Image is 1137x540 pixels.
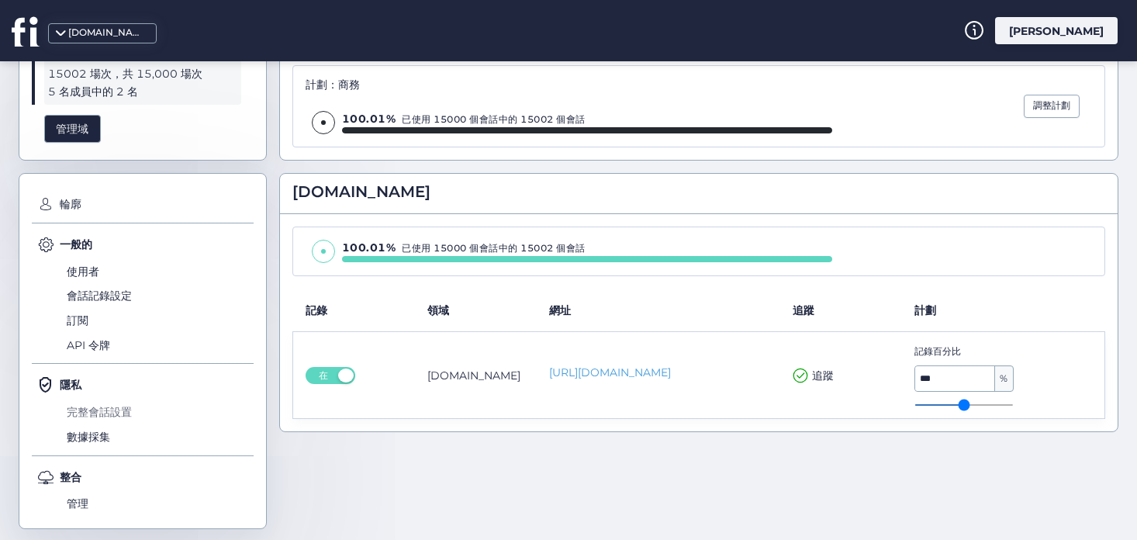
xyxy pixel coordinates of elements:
font: [DOMAIN_NAME] [427,369,520,383]
font: 追蹤 [812,369,834,382]
font: 100.01% [342,112,396,126]
font: 整合 [60,470,81,484]
font: [URL][DOMAIN_NAME] [549,365,671,379]
font: [PERSON_NAME] [1009,24,1104,38]
font: 記錄 [306,303,327,317]
font: 輪廓 [60,197,81,211]
a: [URL][DOMAIN_NAME] [549,365,768,381]
font: 調整計劃 [1033,99,1070,111]
font: 會話記錄設定 [67,289,132,303]
font: [DOMAIN_NAME] [292,182,430,201]
font: 在 [319,369,328,381]
font: 已使用 15000 個會話中的 15002 個會話 [402,242,586,254]
font: 完整會話設置 [67,405,132,419]
font: 訂閱 [67,313,88,327]
font: 網址 [549,303,571,317]
font: 追蹤 [793,303,814,317]
font: [DOMAIN_NAME] [68,26,150,38]
font: 使用者 [67,265,99,279]
font: 記錄百分比 [914,345,961,357]
font: API 令牌 [67,338,110,352]
font: 15002 場次，共 15,000 場次 [48,67,202,81]
font: 隱私 [60,378,81,392]
font: 管理域 [56,122,88,136]
font: % [1000,372,1007,384]
font: 數據採集 [67,430,110,444]
font: 領域 [427,303,449,317]
button: 調整計劃 [1024,95,1080,118]
button: 在 [306,367,355,384]
font: 已使用 15000 個會話中的 15002 個會話 [402,113,586,125]
font: 計劃：商務 [306,78,360,92]
font: 一般的 [60,237,92,251]
font: 100.01% [342,241,396,254]
font: 5 名成員中的 2 名 [48,85,138,99]
font: 計劃 [914,303,936,317]
font: 管理 [67,497,88,511]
